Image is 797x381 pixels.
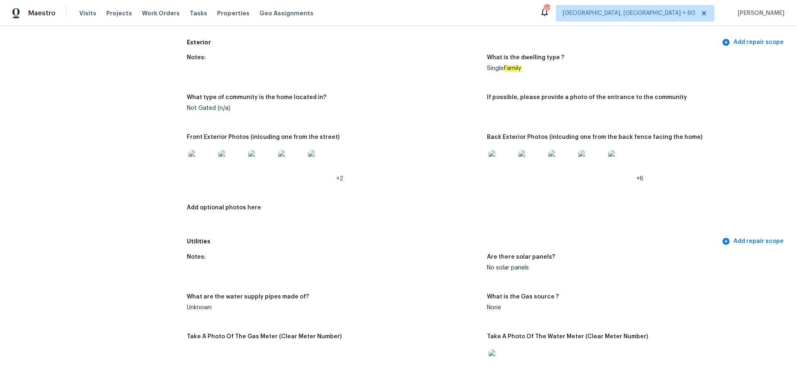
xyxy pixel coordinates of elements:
button: Add repair scope [720,35,787,50]
span: Work Orders [142,9,180,17]
em: Family [504,65,521,72]
span: Add repair scope [724,236,784,247]
h5: Notes: [187,254,206,260]
span: [GEOGRAPHIC_DATA], [GEOGRAPHIC_DATA] + 60 [563,9,695,17]
span: Geo Assignments [259,9,313,17]
h5: Front Exterior Photos (inlcuding one from the street) [187,134,340,140]
span: Properties [217,9,249,17]
div: 407 [544,5,550,13]
span: Maestro [28,9,56,17]
span: [PERSON_NAME] [734,9,785,17]
div: No solar panels [487,265,780,271]
div: Unknown [187,305,480,311]
h5: Take A Photo Of The Water Meter (Clear Meter Number) [487,334,648,340]
span: Projects [106,9,132,17]
h5: What are the water supply pipes made of? [187,294,309,300]
h5: Notes: [187,55,206,61]
button: Add repair scope [720,234,787,249]
span: +2 [336,176,343,182]
span: +6 [636,176,643,182]
h5: Exterior [187,38,720,47]
h5: Add optional photos here [187,205,261,211]
h5: What is the Gas source ? [487,294,559,300]
div: Single [487,66,780,71]
h5: Utilities [187,237,720,246]
h5: Back Exterior Photos (inlcuding one from the back fence facing the home) [487,134,702,140]
span: Add repair scope [724,37,784,48]
h5: Take A Photo Of The Gas Meter (Clear Meter Number) [187,334,342,340]
span: Tasks [190,10,207,16]
h5: What is the dwelling type ? [487,55,564,61]
h5: Are there solar panels? [487,254,555,260]
div: None [487,305,780,311]
span: Visits [79,9,96,17]
h5: What type of community is the home located in? [187,95,326,100]
div: Not Gated (n/a) [187,105,480,111]
h5: If possible, please provide a photo of the entrance to the community [487,95,687,100]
